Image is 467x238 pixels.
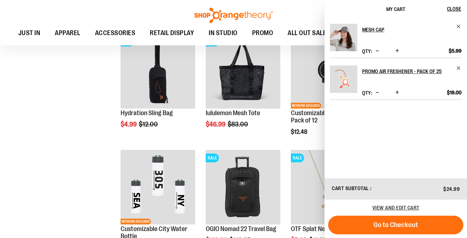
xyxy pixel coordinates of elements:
a: Product image for lululemon Mesh ToteSALE [206,34,280,110]
span: RETAIL DISPLAY [150,25,194,41]
span: $5.99 [449,48,462,54]
a: View and edit cart [372,205,419,211]
a: Promo Air Freshener - Pack of 25 [330,65,357,98]
span: $46.99 [206,121,227,128]
span: ACCESSORIES [95,25,136,41]
span: Go to Checkout [373,221,418,229]
span: NETWORK EXCLUSIVE [121,219,151,224]
a: Product image for Splat Necklace GoldSALE [291,150,365,226]
span: Close [447,6,461,12]
a: Product image for Customizable City Sticker - 12 PKNETWORK EXCLUSIVE [291,34,365,110]
span: JUST IN [18,25,41,41]
img: Product image for OGIO Nomad 22 Travel Bag [206,150,280,224]
span: PROMO [252,25,273,41]
span: APPAREL [55,25,80,41]
span: $12.00 [139,121,159,128]
img: Product image for lululemon Mesh Tote [206,34,280,109]
h2: Mesh Cap [362,24,452,35]
span: $12.48 [291,129,308,135]
a: Mesh Cap [362,24,462,35]
span: IN STUDIO [209,25,238,41]
h2: Promo Air Freshener - Pack of 25 [362,65,452,77]
button: Decrease product quantity [374,89,381,97]
label: Qty [362,48,372,54]
button: Go to Checkout [328,216,463,234]
span: SALE [291,154,304,162]
img: Promo Air Freshener - Pack of 25 [330,65,357,93]
a: Hydration Sling Bag [121,109,173,117]
div: product [202,30,284,147]
img: Product image for Customizable City Sticker - 12 PK [291,34,365,109]
a: lululemon Mesh Tote [206,109,260,117]
img: Mesh Cap [330,24,357,51]
button: Increase product quantity [394,48,401,55]
button: Decrease product quantity [374,48,381,55]
a: Product image for Hydration Sling BagSALE [121,34,195,110]
button: Increase product quantity [394,89,401,97]
span: $4.99 [121,121,138,128]
img: Product image for Hydration Sling Bag [121,34,195,109]
span: $24.99 [443,186,460,192]
div: product [117,30,199,147]
li: Product [330,58,462,100]
a: OGIO Nomad 22 Travel Bag [206,225,276,233]
span: My Cart [386,6,405,12]
span: SALE [206,154,219,162]
a: Remove item [456,24,462,29]
span: $19.00 [447,89,462,96]
span: ALL OUT SALE [288,25,326,41]
img: Customizable City Water Bottle primary image [121,150,195,224]
span: $83.00 [228,121,249,128]
a: Customizable City Sticker - Pack of 12 [291,109,364,124]
a: Mesh Cap [330,24,357,56]
a: Product image for OGIO Nomad 22 Travel BagSALE [206,150,280,226]
li: Product [330,24,462,58]
label: Qty [362,90,372,96]
a: OTF Splat Necklace Gold [291,225,356,233]
div: product [287,30,369,154]
a: Remove item [456,65,462,71]
img: Shop Orangetheory [193,8,274,23]
span: Cart Subtotal [332,185,369,191]
a: Promo Air Freshener - Pack of 25 [362,65,462,77]
img: Product image for Splat Necklace Gold [291,150,365,224]
span: NETWORK EXCLUSIVE [291,103,321,109]
a: Customizable City Water Bottle primary imageNETWORK EXCLUSIVE [121,150,195,226]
